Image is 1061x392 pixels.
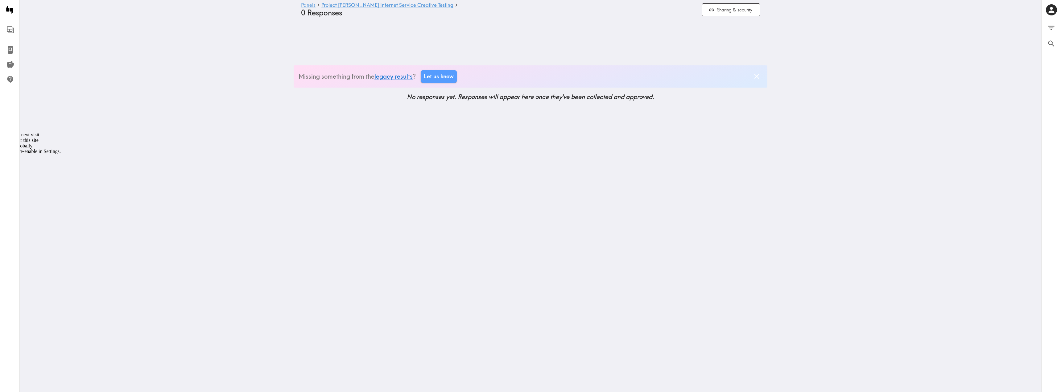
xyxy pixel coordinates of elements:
p: Missing something from the ? [299,72,416,81]
button: Filter Responses [1042,20,1061,36]
span: Filter Responses [1047,24,1055,32]
a: Let us know [421,70,457,83]
button: Sharing & security [702,3,760,17]
button: Search [1042,36,1061,52]
a: legacy results [374,72,413,80]
h5: No responses yet. Responses will appear here once they've been collected and approved. [294,93,767,101]
span: 0 Responses [301,8,342,17]
a: Panels [301,2,316,8]
span: Search [1047,39,1055,48]
button: Dismiss banner [751,71,762,82]
img: Instapanel [4,4,16,16]
a: Project [PERSON_NAME] Internet Service Creative Testing [321,2,453,8]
